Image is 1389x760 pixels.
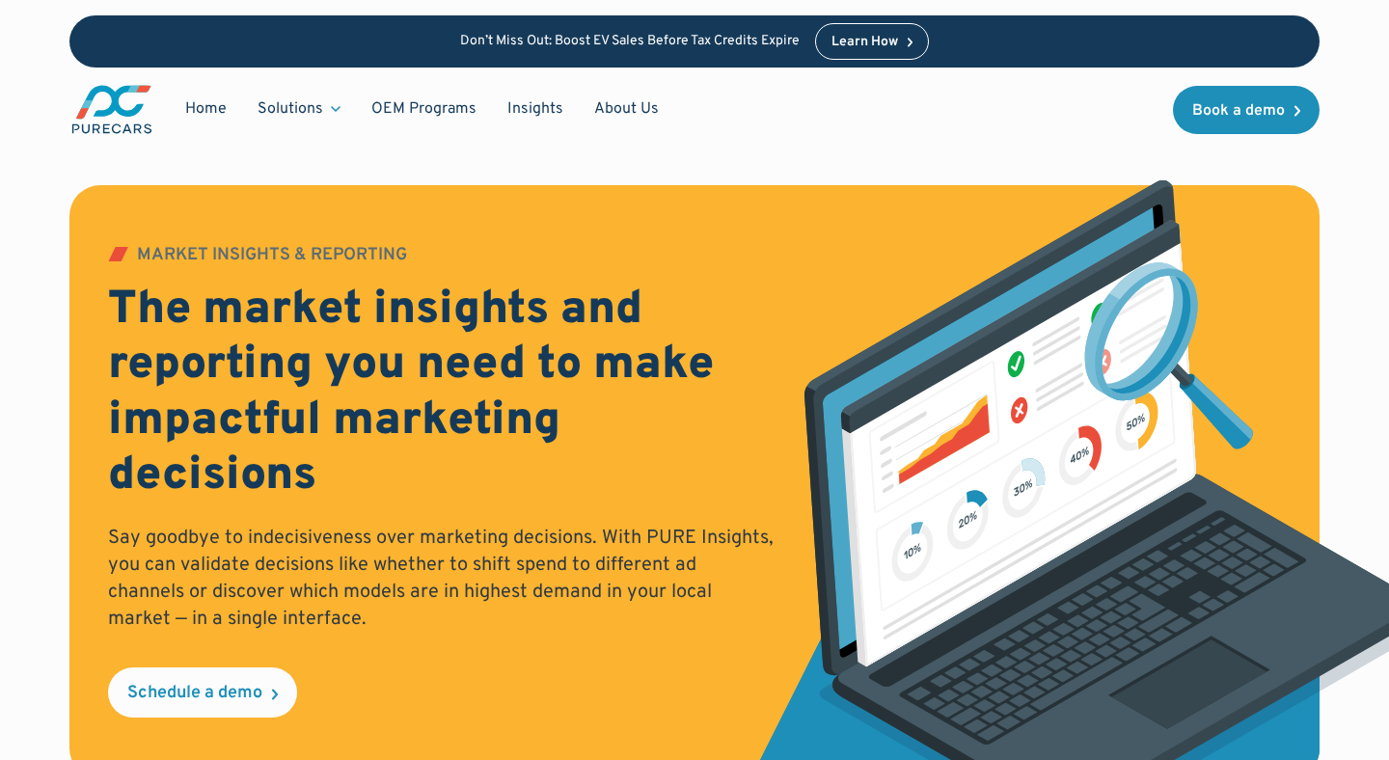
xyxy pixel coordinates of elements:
[137,247,407,264] div: MARKET INSIGHTS & REPORTING
[69,83,154,136] img: purecars logo
[69,83,154,136] a: main
[1192,103,1285,119] div: Book a demo
[356,91,492,127] a: OEM Programs
[170,91,242,127] a: Home
[258,98,323,120] div: Solutions
[460,34,800,50] p: Don’t Miss Out: Boost EV Sales Before Tax Credits Expire
[831,36,898,49] div: Learn How
[127,685,262,702] div: Schedule a demo
[108,284,777,505] h2: The market insights and reporting you need to make impactful marketing decisions
[492,91,579,127] a: Insights
[579,91,674,127] a: About Us
[108,525,777,633] p: Say goodbye to indecisiveness over marketing decisions. With PURE Insights, you can validate deci...
[1173,86,1320,134] a: Book a demo
[815,23,930,60] a: Learn How
[108,667,297,718] a: Schedule a demo
[242,91,356,127] div: Solutions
